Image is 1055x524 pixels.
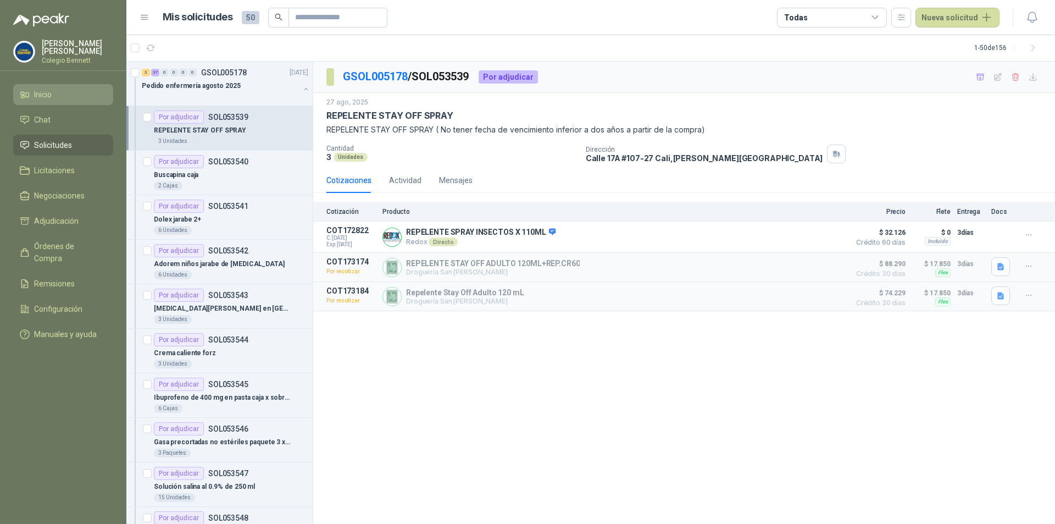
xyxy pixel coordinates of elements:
[13,273,113,294] a: Remisiones
[208,202,248,210] p: SOL053541
[154,437,291,448] p: Gasa precortadas no estériles paquete 3 x 3 paquete de 200 unidades
[326,145,577,152] p: Cantidad
[34,215,79,227] span: Adjudicación
[154,360,192,368] div: 3 Unidades
[851,300,906,306] span: Crédito 30 días
[383,288,401,306] img: Company Logo
[34,164,75,176] span: Licitaciones
[151,69,159,76] div: 37
[13,84,113,105] a: Inicio
[13,236,113,269] a: Órdenes de Compra
[383,258,401,277] img: Company Logo
[208,291,248,299] p: SOL053543
[912,257,951,271] p: $ 17.850
[290,68,308,78] p: [DATE]
[126,195,313,240] a: Por adjudicarSOL053541Dolex jarabe 2+6 Unidades
[784,12,807,24] div: Todas
[154,304,291,314] p: [MEDICAL_DATA][PERSON_NAME] en [GEOGRAPHIC_DATA]
[275,13,282,21] span: search
[326,286,376,295] p: COT173184
[208,425,248,433] p: SOL053546
[163,9,233,25] h1: Mis solicitudes
[242,11,259,24] span: 50
[13,160,113,181] a: Licitaciones
[34,89,52,101] span: Inicio
[154,214,201,225] p: Dolex jarabe 2+
[154,422,204,435] div: Por adjudicar
[154,315,192,324] div: 3 Unidades
[957,257,985,271] p: 3 días
[925,237,951,246] div: Incluido
[126,418,313,462] a: Por adjudicarSOL053546Gasa precortadas no estériles paquete 3 x 3 paquete de 200 unidades3 Paquetes
[439,174,473,186] div: Mensajes
[406,259,580,268] p: REPELENTE STAY OFF ADULTO 120ML+REP.CR60
[142,81,241,91] p: Pedido enfermería agosto 2025
[406,297,524,305] p: Droguería San [PERSON_NAME]
[208,470,248,477] p: SOL053547
[126,373,313,418] a: Por adjudicarSOL053545Ibuprofeno de 400 mg en pasta caja x sobres ( 100 tabletas)6 Cajas
[326,241,376,248] span: Exp: [DATE]
[126,106,313,151] a: Por adjudicarSOL053539REPELENTE STAY OFF SPRAY3 Unidades
[42,57,113,64] p: Colegio Bennett
[154,259,285,269] p: Adorem niños jarabe de [MEDICAL_DATA]
[935,268,951,277] div: Flex
[13,299,113,319] a: Configuración
[154,393,291,403] p: Ibuprofeno de 400 mg en pasta caja x sobres ( 100 tabletas)
[126,151,313,195] a: Por adjudicarSOL053540Buscapina caja2 Cajas
[34,240,103,264] span: Órdenes de Compra
[34,303,82,315] span: Configuración
[154,404,182,413] div: 6 Cajas
[389,174,421,186] div: Actividad
[935,297,951,306] div: Flex
[34,139,72,151] span: Solicitudes
[957,226,985,239] p: 3 días
[326,208,376,216] p: Cotización
[34,114,51,126] span: Chat
[160,69,169,76] div: 0
[154,244,204,257] div: Por adjudicar
[586,146,823,153] p: Dirección
[851,271,906,277] span: Crédito 30 días
[14,41,35,62] img: Company Logo
[208,247,248,255] p: SOL053542
[154,137,192,146] div: 3 Unidades
[208,113,248,121] p: SOL053539
[154,170,198,180] p: Buscapina caja
[406,268,580,276] p: Droguería San [PERSON_NAME]
[154,289,204,302] div: Por adjudicar
[957,208,985,216] p: Entrega
[154,449,191,457] div: 3 Paquetes
[34,190,85,202] span: Negociaciones
[154,467,204,480] div: Por adjudicar
[343,68,470,85] p: / SOL053539
[479,70,538,84] div: Por adjudicar
[42,40,113,55] p: [PERSON_NAME] [PERSON_NAME]
[208,158,248,166] p: SOL053540
[201,69,247,76] p: GSOL005178
[142,69,150,76] div: 3
[154,226,192,235] div: 6 Unidades
[154,333,204,346] div: Por adjudicar
[154,482,255,492] p: Solución salina al 0.9% de 250 ml
[154,378,204,391] div: Por adjudicar
[343,70,408,83] a: GSOL005178
[208,514,248,522] p: SOL053548
[179,69,187,76] div: 0
[326,295,376,306] p: Por recotizar
[154,125,246,136] p: REPELENTE STAY OFF SPRAY
[34,278,75,290] span: Remisiones
[188,69,197,76] div: 0
[170,69,178,76] div: 0
[13,211,113,231] a: Adjudicación
[126,240,313,284] a: Por adjudicarSOL053542Adorem niños jarabe de [MEDICAL_DATA]6 Unidades
[154,200,204,213] div: Por adjudicar
[912,226,951,239] p: $ 0
[154,348,216,358] p: Crema caliente forz
[851,226,906,239] span: $ 32.126
[429,238,458,246] div: Directo
[851,286,906,300] span: $ 74.229
[13,324,113,345] a: Manuales y ayuda
[34,328,97,340] span: Manuales y ayuda
[326,110,453,122] p: REPELENTE STAY OFF SPRAY
[154,181,182,190] div: 2 Cajas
